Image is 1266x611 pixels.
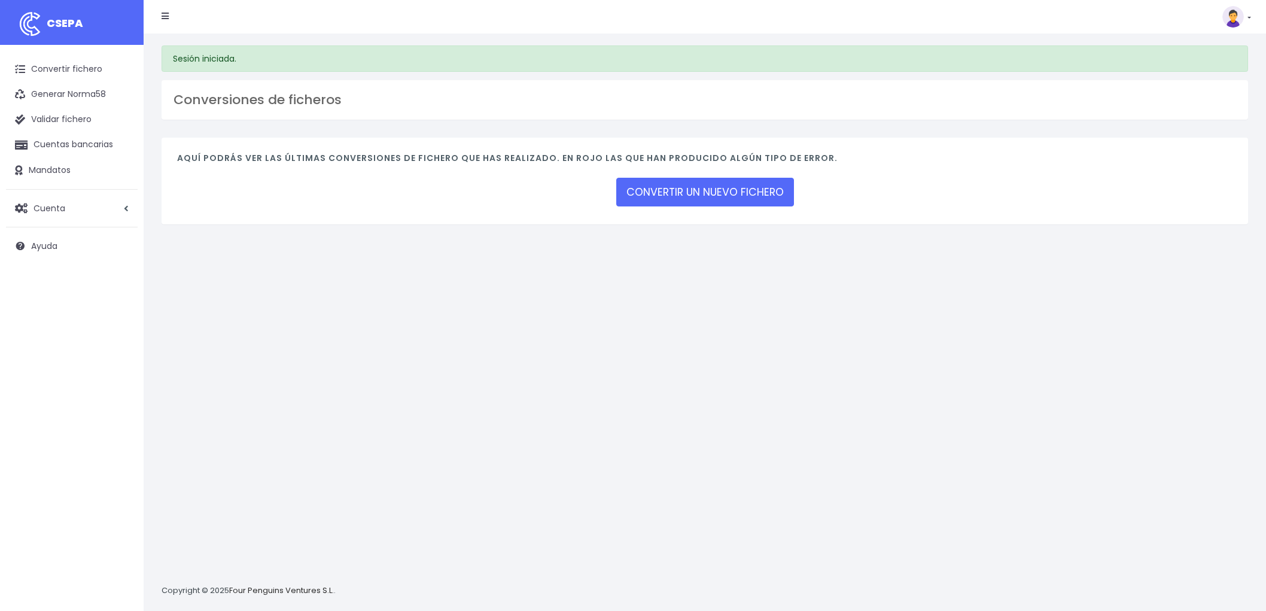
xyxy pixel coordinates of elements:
a: Ayuda [6,233,138,259]
a: Cuenta [6,196,138,221]
p: Copyright © 2025 . [162,585,336,597]
a: Generar Norma58 [6,82,138,107]
a: Convertir fichero [6,57,138,82]
a: Four Penguins Ventures S.L. [229,585,334,596]
div: Sesión iniciada. [162,45,1248,72]
span: CSEPA [47,16,83,31]
h3: Conversiones de ficheros [174,92,1236,108]
span: Ayuda [31,240,57,252]
img: profile [1222,6,1244,28]
span: Cuenta [34,202,65,214]
a: Mandatos [6,158,138,183]
a: Validar fichero [6,107,138,132]
h4: Aquí podrás ver las últimas conversiones de fichero que has realizado. En rojo las que han produc... [177,153,1232,169]
a: CONVERTIR UN NUEVO FICHERO [616,178,794,206]
a: Cuentas bancarias [6,132,138,157]
img: logo [15,9,45,39]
